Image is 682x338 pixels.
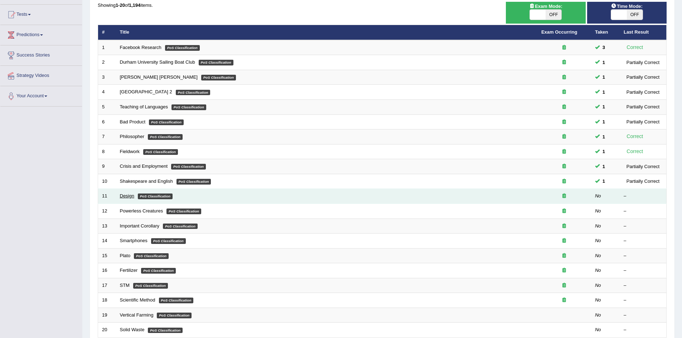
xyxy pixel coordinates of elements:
a: Scientific Method [120,297,155,303]
a: Solid Waste [120,327,145,332]
div: – [624,223,662,230]
a: Plato [120,253,131,258]
td: 20 [98,323,116,338]
a: Your Account [0,86,82,104]
a: Powerless Creatures [120,208,163,214]
a: STM [120,283,130,288]
div: Exam occurring question [541,44,587,51]
div: – [624,282,662,289]
div: Exam occurring question [541,253,587,259]
a: Tests [0,5,82,23]
span: OFF [546,10,561,20]
a: Bad Product [120,119,146,124]
a: Teaching of Languages [120,104,168,109]
div: Exam occurring question [541,148,587,155]
em: No [595,208,601,214]
div: Correct [624,132,646,141]
em: No [595,193,601,199]
td: 4 [98,85,116,100]
div: – [624,267,662,274]
div: Partially Correct [624,177,662,185]
span: You cannot take this question anymore [600,148,608,155]
a: Smartphones [120,238,147,243]
th: # [98,25,116,40]
div: Exam occurring question [541,223,587,230]
div: – [624,312,662,319]
em: PoS Classification [141,268,176,274]
span: You cannot take this question anymore [600,44,608,51]
div: Partially Correct [624,88,662,96]
td: 12 [98,204,116,219]
td: 16 [98,263,116,278]
div: Correct [624,43,646,52]
a: Important Corollary [120,223,160,229]
th: Last Result [620,25,667,40]
div: Exam occurring question [541,133,587,140]
em: PoS Classification [149,119,184,125]
em: PoS Classification [176,179,211,185]
em: PoS Classification [148,134,183,140]
span: You cannot take this question anymore [600,163,608,170]
b: 1,194 [129,3,141,8]
a: Facebook Research [120,45,161,50]
div: Partially Correct [624,59,662,66]
em: PoS Classification [157,313,192,318]
em: PoS Classification [163,224,198,229]
td: 8 [98,144,116,159]
td: 17 [98,278,116,293]
a: Predictions [0,25,82,43]
em: PoS Classification [201,75,236,80]
td: 13 [98,219,116,234]
em: No [595,327,601,332]
a: Shakespeare and English [120,178,173,184]
em: PoS Classification [133,283,168,289]
em: No [595,283,601,288]
div: Exam occurring question [541,282,587,289]
div: Exam occurring question [541,237,587,244]
td: 11 [98,189,116,204]
a: [PERSON_NAME] [PERSON_NAME] [120,74,198,80]
div: – [624,253,662,259]
div: Exam occurring question [541,89,587,95]
a: Strategy Videos [0,66,82,84]
a: [GEOGRAPHIC_DATA] 2 [120,89,172,94]
div: – [624,327,662,333]
div: Showing of items. [98,2,667,9]
em: PoS Classification [166,209,201,214]
div: Exam occurring question [541,178,587,185]
th: Title [116,25,537,40]
div: Exam occurring question [541,193,587,200]
div: Exam occurring question [541,163,587,170]
div: Exam occurring question [541,104,587,111]
span: You cannot take this question anymore [600,118,608,126]
div: Correct [624,147,646,156]
td: 2 [98,55,116,70]
em: PoS Classification [165,45,200,51]
div: Exam occurring question [541,59,587,66]
div: Exam occurring question [541,267,587,274]
td: 6 [98,114,116,129]
span: OFF [627,10,643,20]
span: Exam Mode: [526,3,565,10]
td: 5 [98,100,116,115]
span: You cannot take this question anymore [600,103,608,111]
span: Time Mode: [608,3,645,10]
em: PoS Classification [171,164,206,170]
span: You cannot take this question anymore [600,59,608,66]
a: Fertilizer [120,268,138,273]
td: 19 [98,308,116,323]
div: – [624,297,662,304]
div: – [624,208,662,215]
div: Exam occurring question [541,297,587,304]
td: 14 [98,234,116,249]
div: Partially Correct [624,118,662,126]
em: No [595,238,601,243]
em: No [595,268,601,273]
a: Durham University Sailing Boat Club [120,59,195,65]
div: Exam occurring question [541,208,587,215]
div: – [624,193,662,200]
a: Fieldwork [120,149,140,154]
a: Vertical Farming [120,312,154,318]
a: Exam Occurring [541,29,577,35]
span: You cannot take this question anymore [600,177,608,185]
